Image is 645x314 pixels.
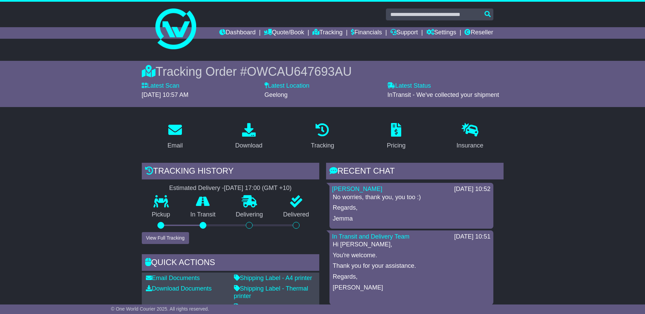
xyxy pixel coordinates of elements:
[332,186,383,192] a: [PERSON_NAME]
[265,91,288,98] span: Geelong
[234,285,308,299] a: Shipping Label - Thermal printer
[224,185,292,192] div: [DATE] 17:00 (GMT +10)
[180,211,226,219] p: In Transit
[311,141,334,150] div: Tracking
[142,163,319,181] div: Tracking history
[312,27,342,39] a: Tracking
[163,121,187,153] a: Email
[333,215,490,223] p: Jemma
[235,141,262,150] div: Download
[111,306,209,312] span: © One World Courier 2025. All rights reserved.
[167,141,183,150] div: Email
[306,121,338,153] a: Tracking
[234,275,312,281] a: Shipping Label - A4 printer
[142,254,319,273] div: Quick Actions
[333,273,490,281] p: Regards,
[219,27,256,39] a: Dashboard
[390,27,418,39] a: Support
[142,232,189,244] button: View Full Tracking
[247,65,352,78] span: OWCAU647693AU
[234,303,289,310] a: Consignment Note
[231,121,267,153] a: Download
[142,211,181,219] p: Pickup
[273,211,319,219] p: Delivered
[464,27,493,39] a: Reseller
[454,233,491,241] div: [DATE] 10:51
[326,163,504,181] div: RECENT CHAT
[383,121,410,153] a: Pricing
[142,64,504,79] div: Tracking Order #
[387,82,431,90] label: Latest Status
[457,141,483,150] div: Insurance
[332,233,410,240] a: In Transit and Delivery Team
[452,121,488,153] a: Insurance
[146,285,212,292] a: Download Documents
[426,27,456,39] a: Settings
[351,27,382,39] a: Financials
[226,211,273,219] p: Delivering
[387,141,406,150] div: Pricing
[333,284,490,292] p: [PERSON_NAME]
[142,185,319,192] div: Estimated Delivery -
[142,82,180,90] label: Latest Scan
[333,204,490,212] p: Regards,
[333,262,490,270] p: Thank you for your assistance.
[387,91,499,98] span: InTransit - We've collected your shipment
[333,252,490,259] p: You're welcome.
[265,82,309,90] label: Latest Location
[146,275,200,281] a: Email Documents
[142,91,189,98] span: [DATE] 10:57 AM
[333,194,490,201] p: No worries, thank you, you too :)
[454,186,491,193] div: [DATE] 10:52
[333,241,490,248] p: Hi [PERSON_NAME],
[264,27,304,39] a: Quote/Book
